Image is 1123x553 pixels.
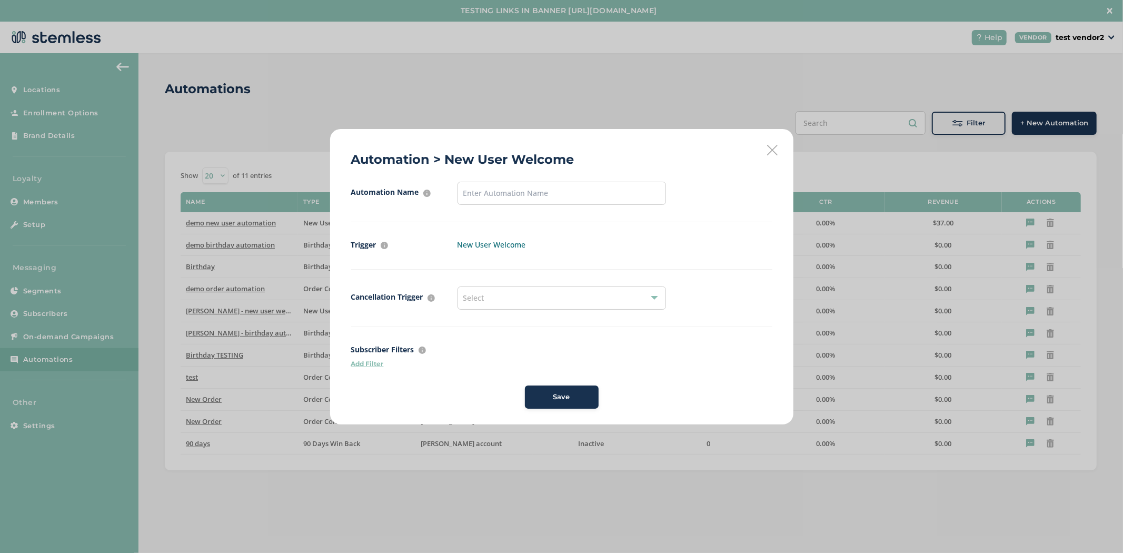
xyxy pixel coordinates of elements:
[351,182,453,203] label: Automation Name
[381,242,388,249] img: icon-info-236977d2.svg
[351,150,574,169] h2: Automation > New User Welcome
[458,182,666,205] input: Enter Automation Name
[351,359,772,369] p: Add Filter
[525,386,599,409] button: Save
[351,239,453,250] label: Trigger
[419,347,426,354] img: icon-info-236977d2.svg
[351,344,772,355] label: Subscriber Filters
[553,392,570,402] span: Save
[423,190,431,197] img: icon-info-236977d2.svg
[428,294,435,302] img: icon-info-236977d2.svg
[1070,502,1123,553] iframe: Chat Widget
[463,293,484,303] span: Select
[351,287,453,308] label: Cancellation Trigger
[458,239,666,250] label: New User Welcome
